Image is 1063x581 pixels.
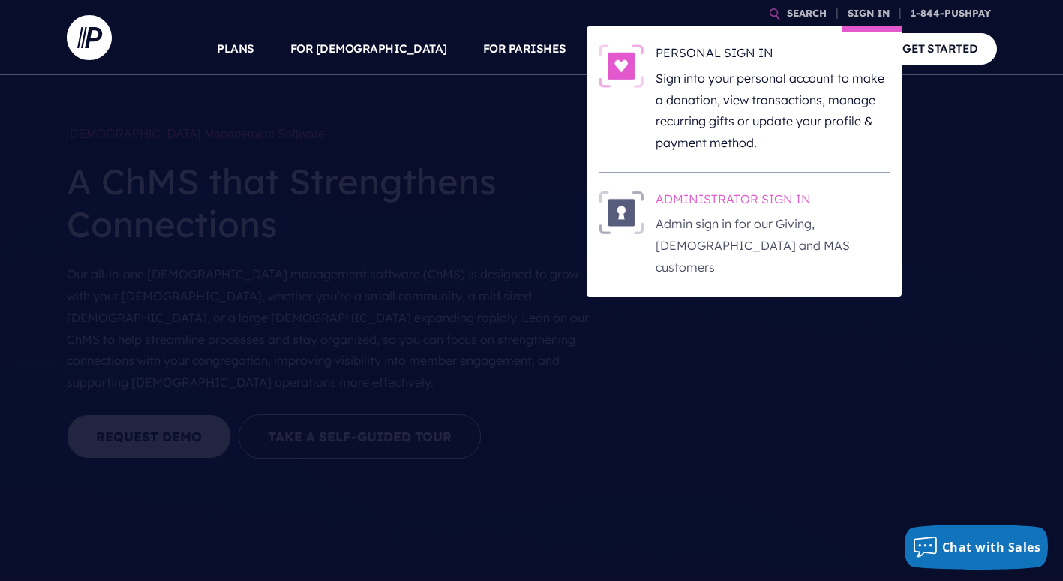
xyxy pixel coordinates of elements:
img: PERSONAL SIGN IN - Illustration [599,44,644,88]
a: ADMINISTRATOR SIGN IN - Illustration ADMINISTRATOR SIGN IN Admin sign in for our Giving, [DEMOGRA... [599,191,890,278]
button: Chat with Sales [905,525,1049,570]
p: Sign into your personal account to make a donation, view transactions, manage recurring gifts or ... [656,68,890,154]
a: EXPLORE [704,23,757,75]
a: FOR [DEMOGRAPHIC_DATA] [290,23,447,75]
p: Admin sign in for our Giving, [DEMOGRAPHIC_DATA] and MAS customers [656,213,890,278]
h6: ADMINISTRATOR SIGN IN [656,191,890,213]
a: GET STARTED [884,33,997,64]
span: Chat with Sales [942,539,1041,555]
a: SOLUTIONS [602,23,669,75]
img: ADMINISTRATOR SIGN IN - Illustration [599,191,644,234]
h6: PERSONAL SIGN IN [656,44,890,67]
a: COMPANY [793,23,848,75]
a: PERSONAL SIGN IN - Illustration PERSONAL SIGN IN Sign into your personal account to make a donati... [599,44,890,154]
a: PLANS [217,23,254,75]
a: FOR PARISHES [483,23,566,75]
